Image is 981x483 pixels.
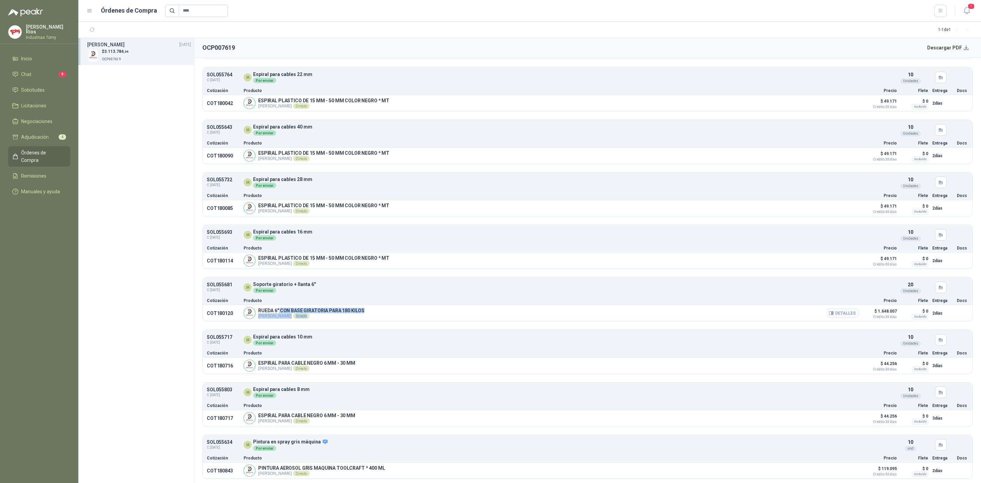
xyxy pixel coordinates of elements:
div: Por enviar [253,235,276,241]
div: Directo [293,313,309,319]
a: Negociaciones [8,115,70,128]
div: Unidades [900,78,921,84]
span: Crédito 30 días [863,315,897,319]
p: ESPIRAL PLASTICO DE 15 MM - 50 MM COLOR NEGRO * MT [258,203,389,208]
p: 20 [908,281,913,288]
span: Licitaciones [21,102,46,109]
div: Por enviar [253,393,276,398]
p: Flete [901,456,928,460]
span: C: [DATE] [207,392,232,398]
p: 10 [908,386,913,393]
p: Flete [901,404,928,408]
p: Docs [957,299,968,303]
p: 10 [908,71,913,78]
p: COT180717 [207,416,239,421]
p: 10 [908,123,913,131]
span: OCP007619 [102,57,121,61]
p: $ 0 [901,307,928,315]
img: Company Logo [87,49,99,61]
p: Flete [901,299,928,303]
p: Docs [957,351,968,355]
p: Precio [863,351,897,355]
div: Por enviar [253,183,276,188]
p: 2 días [932,99,953,107]
p: Docs [957,246,968,250]
p: $ 0 [901,412,928,420]
div: Por enviar [253,446,276,451]
p: COT180042 [207,101,239,106]
p: [PERSON_NAME] Ríos [26,25,70,34]
div: IR [244,441,252,449]
p: Espiral para cables 8 mm [253,387,310,392]
p: 10 [908,333,913,341]
a: Órdenes de Compra [8,146,70,167]
div: Incluido [912,209,928,214]
img: Company Logo [244,97,255,109]
span: C: [DATE] [207,287,232,293]
span: Crédito 30 días [863,420,897,424]
div: Directo [293,366,309,371]
p: $ 0 [901,202,928,210]
p: 3 días [932,362,953,370]
div: Incluido [912,419,928,424]
span: Crédito 30 días [863,105,897,109]
p: [PERSON_NAME] [258,208,389,214]
p: $ 0 [901,360,928,368]
p: Entrega [932,351,953,355]
p: [PERSON_NAME] [258,261,389,266]
p: Producto [244,141,859,145]
img: Company Logo [9,26,21,39]
div: Por enviar [253,288,276,293]
p: $ 49.171 [863,150,897,161]
p: Cotización [207,89,239,93]
p: Espiral para cables 22 mm [253,72,312,77]
p: Entrega [932,246,953,250]
div: IR [244,73,252,81]
span: Chat [21,71,31,78]
p: $ 0 [901,97,928,105]
p: Cotización [207,299,239,303]
p: $ 1.648.007 [863,307,897,319]
h2: OCP007619 [202,43,235,52]
p: COT180085 [207,206,239,211]
span: Remisiones [21,172,46,180]
p: Flete [901,351,928,355]
p: Cotización [207,194,239,198]
p: Docs [957,89,968,93]
span: Crédito 30 días [863,210,897,214]
div: Por enviar [253,340,276,346]
p: Flete [901,246,928,250]
span: C: [DATE] [207,77,232,83]
p: ESPIRAL PARA CABLE NEGRO 6 MM - 30 MM [258,360,355,366]
div: Directo [293,156,309,161]
span: C: [DATE] [207,340,232,345]
p: [PERSON_NAME] [258,471,385,476]
div: Directo [293,418,309,424]
img: Company Logo [244,150,255,161]
div: Unidades [900,236,921,241]
p: $ 119.095 [863,465,897,476]
h3: [PERSON_NAME] [87,41,125,48]
span: Inicio [21,55,32,62]
p: SOL055634 [207,440,232,445]
span: 3.113.784 [104,49,129,54]
p: SOL055732 [207,177,232,182]
a: Manuales y ayuda [8,185,70,198]
p: Cotización [207,456,239,460]
p: Docs [957,141,968,145]
p: Precio [863,246,897,250]
div: Incluido [912,314,928,319]
p: [PERSON_NAME] [258,103,389,109]
p: Producto [244,299,859,303]
p: Docs [957,456,968,460]
p: Producto [244,194,859,198]
div: Por enviar [253,130,276,136]
p: ESPIRAL PLASTICO DE 15 MM - 50 MM COLOR NEGRO * MT [258,150,389,156]
span: Crédito 30 días [863,368,897,371]
p: Soporte giratorio + llanta 6" [253,282,316,287]
img: Company Logo [244,360,255,371]
div: Unidades [900,393,921,399]
div: IR [244,336,252,344]
span: 1 [967,3,975,10]
p: Entrega [932,194,953,198]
